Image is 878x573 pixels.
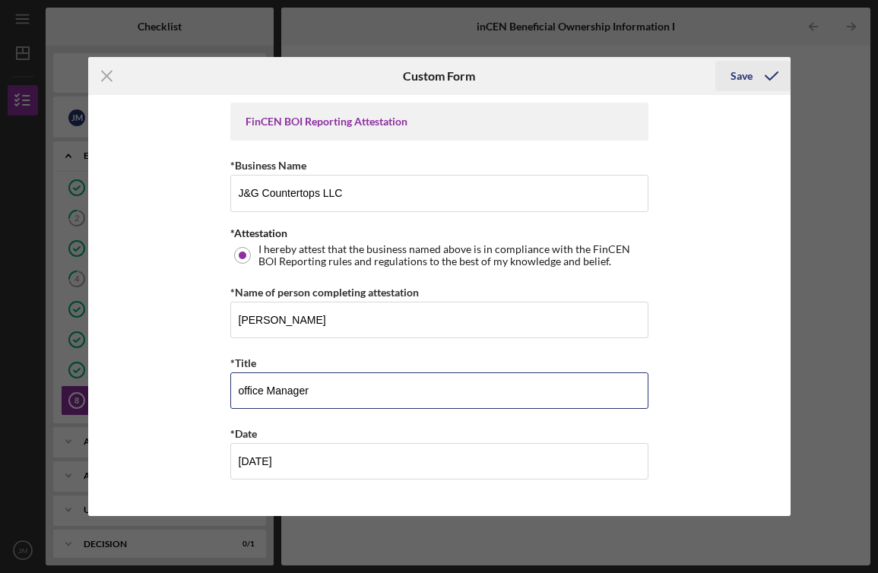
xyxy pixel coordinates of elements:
[246,116,633,128] div: FinCEN BOI Reporting Attestation
[230,159,306,172] label: *Business Name
[230,227,648,239] div: *Attestation
[230,286,419,299] label: *Name of person completing attestation
[715,61,791,91] button: Save
[731,61,753,91] div: Save
[230,427,257,440] label: *Date
[258,243,645,268] label: I hereby attest that the business named above is in compliance with the FinCEN BOI Reporting rule...
[403,69,475,83] h6: Custom Form
[230,356,256,369] label: *Title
